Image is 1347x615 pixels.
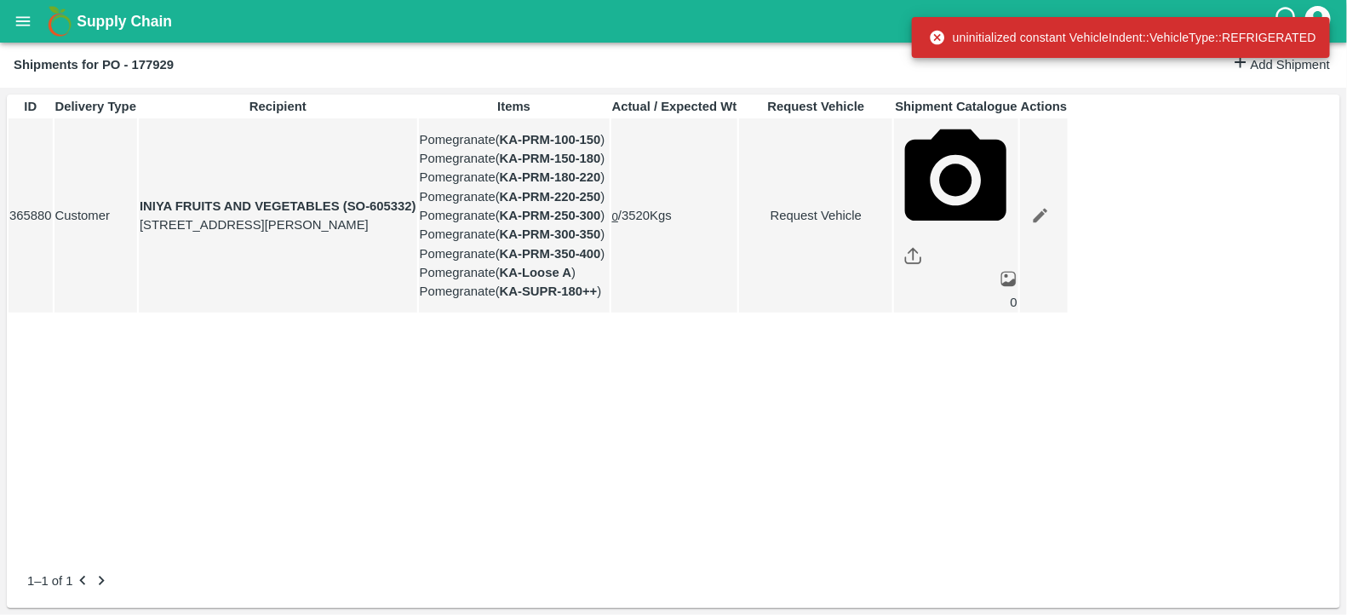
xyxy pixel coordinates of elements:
[895,293,1017,312] div: 0
[1273,6,1303,37] div: customer-support
[904,247,922,265] img: share
[420,187,609,206] p: Pomegranate ( )
[500,170,601,184] b: KA-PRM-180-220
[43,4,77,38] img: logo
[140,216,416,234] p: [STREET_ADDRESS][PERSON_NAME]
[500,190,601,204] b: KA-PRM-220-250
[420,282,609,301] p: Pomegranate ( )
[500,285,598,298] b: KA-SUPR-180++
[612,100,737,113] b: Actual / Expected Wt
[55,100,136,113] b: Delivery Type
[3,2,43,41] button: open drawer
[420,130,609,149] p: Pomegranate ( )
[420,168,609,187] p: Pomegranate ( )
[1021,196,1060,235] a: Edit
[249,100,307,113] b: Recipient
[9,118,53,313] td: 365880
[420,244,609,263] p: Pomegranate ( )
[500,247,601,261] b: KA-PRM-350-400
[140,199,416,213] strong: INIYA FRUITS AND VEGETABLES (SO-605332)
[14,58,174,72] b: Shipments for PO - 177929
[1021,100,1067,113] b: Actions
[77,9,1273,33] a: Supply Chain
[500,266,571,279] b: KA-Loose A
[77,13,172,30] b: Supply Chain
[1000,270,1017,288] img: preview
[54,118,137,313] td: Customer
[768,100,865,113] b: Request Vehicle
[500,227,601,241] b: KA-PRM-300-350
[500,152,601,165] b: KA-PRM-150-180
[612,210,618,223] button: 0
[929,22,1316,53] div: uninitialized constant VehicleIndent::VehicleType::REFRIGERATED
[420,263,609,282] p: Pomegranate ( )
[420,225,609,244] p: Pomegranate ( )
[1303,3,1333,39] div: account of current user
[420,149,609,168] p: Pomegranate ( )
[497,100,530,113] b: Items
[24,100,37,113] b: ID
[1231,53,1330,78] a: Add Shipment
[895,100,1017,113] b: Shipment Catalogue
[500,209,601,222] b: KA-PRM-250-300
[612,206,737,225] p: / 3520 Kgs
[27,572,73,590] p: 1–1 of 1
[740,206,891,225] a: Request Vehicle
[420,206,609,225] p: Pomegranate ( )
[500,133,601,147] b: KA-PRM-100-150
